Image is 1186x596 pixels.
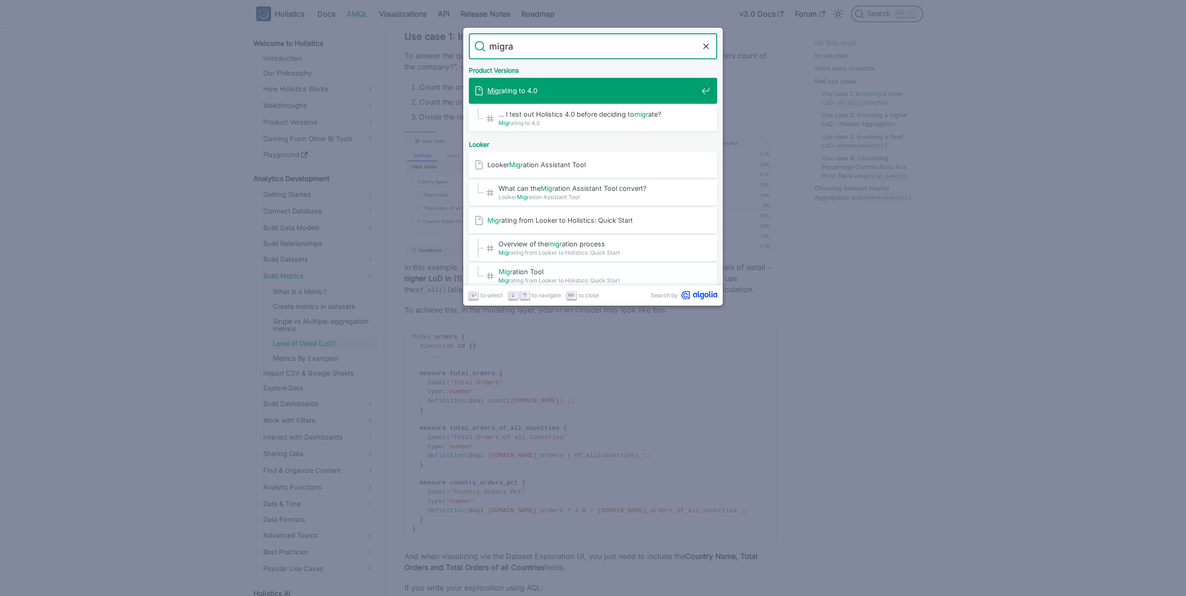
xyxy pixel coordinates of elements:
svg: Escape key [568,292,575,299]
mark: Migr [498,119,511,126]
span: ating from Looker to Holistics: Quick Start [487,216,698,225]
svg: Enter key [470,292,477,299]
div: Looker [467,133,719,152]
span: Search by [651,291,678,300]
span: … I test out Holistics 4.0 before deciding to ate?​ [498,110,698,119]
mark: Migr [487,87,501,94]
mark: Migr [517,194,529,201]
span: to select [480,291,503,300]
mark: migr [634,110,648,118]
input: Search docs [486,33,700,59]
a: … I test out Holistics 4.0 before deciding tomigrate?​Migrating to 4.0 [469,106,717,132]
span: to close [579,291,599,300]
div: Product Versions [467,59,719,78]
a: Migrating from Looker to Holistics: Quick Start [469,207,717,233]
span: ating from Looker to Holistics: Quick Start [498,276,698,285]
mark: Migr [509,161,523,169]
button: Clear the query [700,41,712,52]
a: Migration Tool​Migrating from Looker to Holistics: Quick Start [469,263,717,289]
span: ating to 4.0 [487,86,698,95]
mark: Migr [498,268,512,276]
a: Search byAlgolia [651,291,717,300]
mark: Migr [541,184,555,192]
svg: Arrow up [522,292,529,299]
span: ation Tool​ [498,267,698,276]
a: Migrating to 4.0 [469,78,717,104]
span: ating from Looker to Holistics: Quick Start [498,248,698,257]
span: to navigate [532,291,561,300]
svg: Algolia [681,291,717,300]
mark: Migr [487,216,501,224]
a: What can theMigration Assistant Tool convert?​LookerMigration Assistant Tool [469,180,717,206]
span: ating to 4.0 [498,119,698,127]
a: LookerMigration Assistant Tool [469,152,717,178]
span: Looker ation Assistant Tool [487,160,698,169]
mark: migr [548,240,562,248]
span: What can the ation Assistant Tool convert?​ [498,184,698,193]
mark: Migr [498,277,511,284]
svg: Arrow down [510,292,517,299]
a: Overview of themigration process​Migrating from Looker to Holistics: Quick Start [469,235,717,261]
mark: Migr [498,249,511,256]
span: Overview of the ation process​ [498,239,698,248]
span: Looker ation Assistant Tool [498,193,698,201]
